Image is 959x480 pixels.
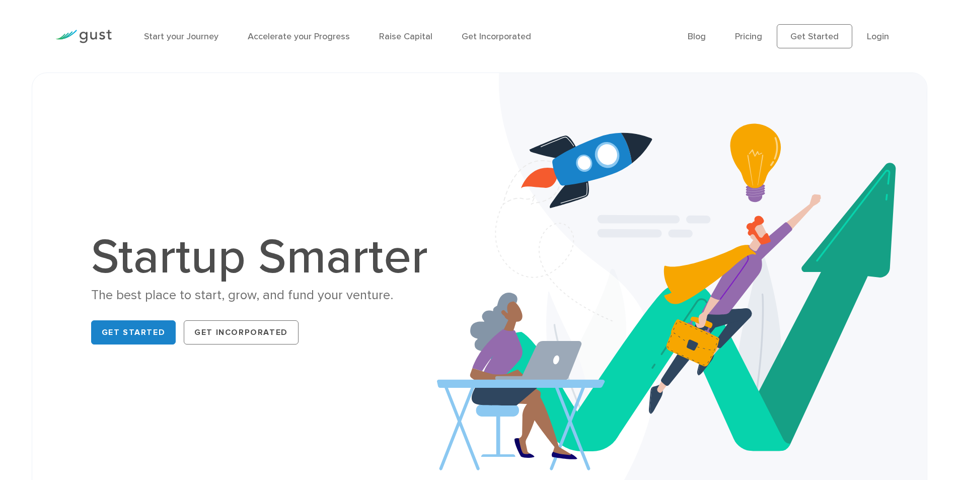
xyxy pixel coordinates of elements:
a: Get Started [91,320,176,345]
a: Login [867,31,889,42]
div: The best place to start, grow, and fund your venture. [91,287,438,304]
img: Gust Logo [55,30,112,43]
h1: Startup Smarter [91,233,438,282]
a: Get Incorporated [462,31,531,42]
a: Get Incorporated [184,320,299,345]
a: Start your Journey [144,31,218,42]
a: Accelerate your Progress [248,31,350,42]
a: Get Started [777,24,852,48]
a: Raise Capital [379,31,432,42]
a: Blog [688,31,706,42]
a: Pricing [735,31,762,42]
